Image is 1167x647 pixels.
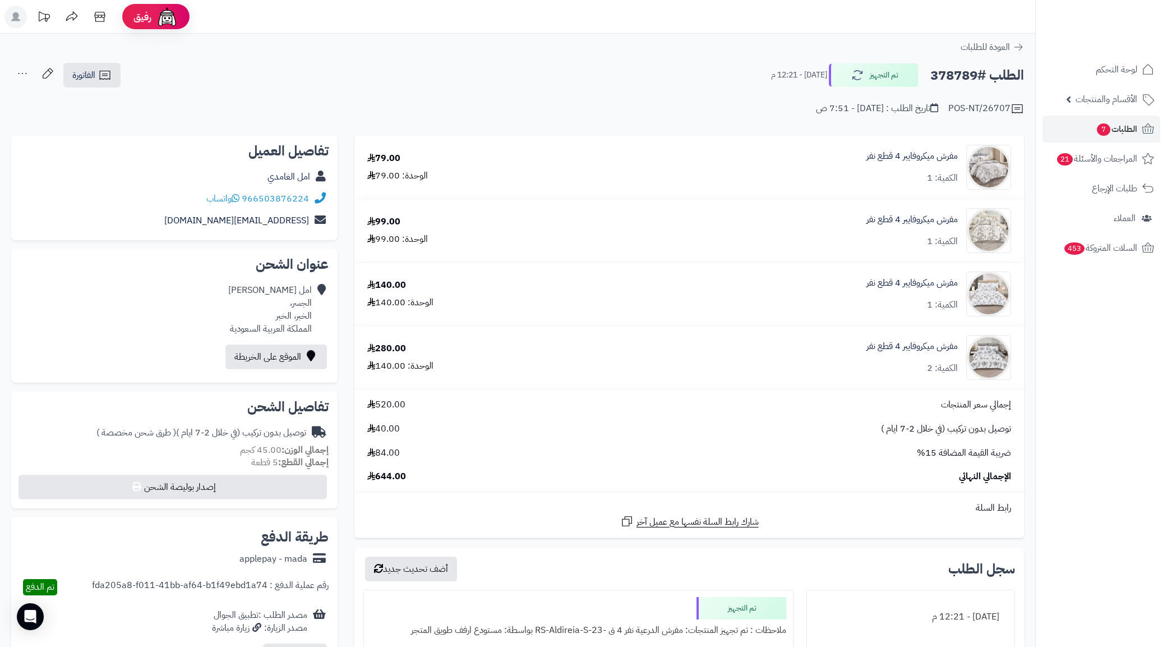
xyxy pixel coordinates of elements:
[19,475,327,499] button: إصدار بوليصة الشحن
[1043,145,1160,172] a: المراجعات والأسئلة21
[1097,123,1110,136] span: 7
[212,609,307,635] div: مصدر الطلب :تطبيق الجوال
[1056,151,1137,167] span: المراجعات والأسئلة
[927,362,958,375] div: الكمية: 2
[212,622,307,635] div: مصدر الزيارة: زيارة مباشرة
[359,502,1020,515] div: رابط السلة
[20,144,329,158] h2: تفاصيل العميل
[367,398,405,411] span: 520.00
[1092,181,1137,196] span: طلبات الإرجاع
[941,398,1011,411] span: إجمالي سعر المنتجات
[1043,175,1160,202] a: طلبات الإرجاع
[829,63,919,87] button: تم التجهيز
[30,6,58,31] a: تحديثات المنصة
[1043,205,1160,232] a: العملاء
[620,515,759,529] a: شارك رابط السلة نفسها مع عميل آخر
[367,470,406,483] span: 644.00
[367,296,433,309] div: الوحدة: 140.00
[866,213,958,226] a: مفرش ميكروفايبر 4 قطع نفر
[1076,91,1137,107] span: الأقسام والمنتجات
[961,40,1024,54] a: العودة للطلبات
[365,557,457,581] button: أضف تحديث جديد
[1096,121,1137,137] span: الطلبات
[251,456,329,469] small: 5 قطعة
[367,279,406,292] div: 140.00
[866,150,958,163] a: مفرش ميكروفايبر 4 قطع نفر
[206,192,239,205] a: واتساب
[164,214,309,227] a: [EMAIL_ADDRESS][DOMAIN_NAME]
[96,426,306,439] div: توصيل بدون تركيب (في خلال 2-7 ايام )
[1043,235,1160,261] a: السلات المتروكة453
[367,152,400,165] div: 79.00
[225,345,327,369] a: الموقع على الخريطة
[133,10,151,24] span: رفيق
[930,64,1024,87] h2: الطلب #378789
[961,40,1010,54] span: العودة للطلبات
[814,606,1008,628] div: [DATE] - 12:21 م
[367,447,400,460] span: 84.00
[967,335,1011,380] img: 1754376245-1-90x90.jpg
[816,102,938,115] div: تاريخ الطلب : [DATE] - 7:51 ص
[927,172,958,185] div: الكمية: 1
[20,258,329,271] h2: عنوان الشحن
[1096,62,1137,77] span: لوحة التحكم
[72,68,95,82] span: الفاتورة
[156,6,178,28] img: ai-face.png
[371,620,786,641] div: ملاحظات : تم تجهيز المنتجات: مفرش الدرعية نفر 4 ق -RS-Aldireia-S-23 بواسطة: مستودع ارفف طويق المتجر
[367,360,433,373] div: الوحدة: 140.00
[367,169,428,182] div: الوحدة: 79.00
[1043,56,1160,83] a: لوحة التحكم
[1091,31,1156,55] img: logo-2.png
[967,272,1011,316] img: 1754375734-1-90x90.jpg
[927,299,958,311] div: الكمية: 1
[866,340,958,353] a: مفرش ميكروفايبر 4 قطع نفر
[917,447,1011,460] span: ضريبة القيمة المضافة 15%
[96,426,176,439] span: ( طرق شحن مخصصة )
[948,102,1024,116] div: POS-NT/26707
[20,400,329,414] h2: تفاصيل الشحن
[1043,116,1160,143] a: الطلبات7
[367,215,400,228] div: 99.00
[261,530,329,544] h2: طريقة الدفع
[282,443,329,457] strong: إجمالي الوزن:
[17,603,44,630] div: Open Intercom Messenger
[881,423,1011,435] span: توصيل بدون تركيب (في خلال 2-7 ايام )
[636,516,759,529] span: شارك رابط السلة نفسها مع عميل آخر
[367,233,428,246] div: الوحدة: 99.00
[1063,240,1137,256] span: السلات المتروكة
[267,170,310,183] a: امل الغامدي
[696,597,786,620] div: تم التجهيز
[967,208,1011,253] img: 1753859628-1-90x90.jpg
[278,456,329,469] strong: إجمالي القطع:
[92,579,329,595] div: رقم عملية الدفع : fda205a8-f011-41bb-af64-b1f49ebd1a74
[1064,242,1085,255] span: 453
[866,277,958,290] a: مفرش ميكروفايبر 4 قطع نفر
[367,423,400,435] span: 40.00
[26,580,54,594] span: تم الدفع
[948,562,1015,576] h3: سجل الطلب
[1057,153,1073,166] span: 21
[967,145,1011,190] img: 1752754070-1-90x90.jpg
[228,284,312,335] div: امل [PERSON_NAME] الجسر، الخبر، الخبر المملكة العربية السعودية
[771,70,827,81] small: [DATE] - 12:21 م
[239,553,307,566] div: applepay - mada
[959,470,1011,483] span: الإجمالي النهائي
[240,443,329,457] small: 45.00 كجم
[1114,210,1136,226] span: العملاء
[927,235,958,248] div: الكمية: 1
[367,342,406,355] div: 280.00
[242,192,309,205] a: 966503876224
[63,63,121,88] a: الفاتورة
